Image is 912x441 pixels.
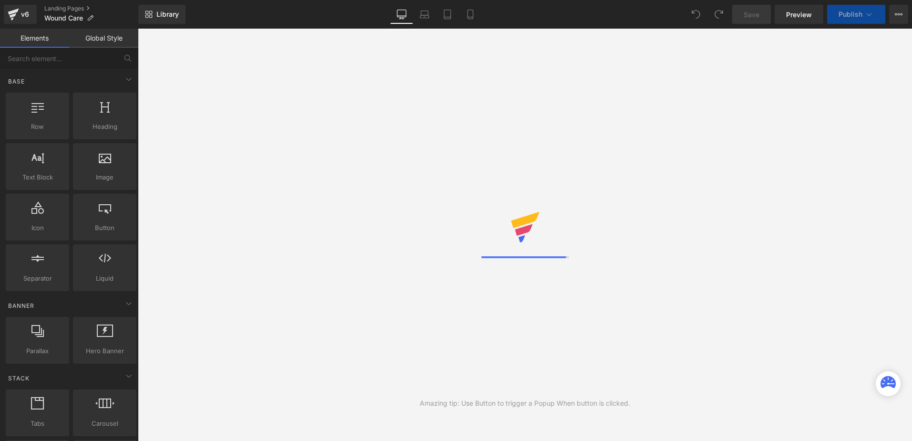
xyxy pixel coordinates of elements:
a: v6 [4,5,37,24]
span: Icon [9,223,66,233]
span: Tabs [9,419,66,429]
span: Heading [76,122,134,132]
a: Preview [775,5,823,24]
div: v6 [19,8,31,21]
span: Stack [7,374,31,383]
span: Liquid [76,273,134,283]
span: Separator [9,273,66,283]
button: Undo [686,5,705,24]
button: Publish [827,5,885,24]
span: Text Block [9,172,66,182]
span: Preview [786,10,812,20]
span: Image [76,172,134,182]
a: Tablet [436,5,459,24]
a: Laptop [413,5,436,24]
span: Hero Banner [76,346,134,356]
a: Desktop [390,5,413,24]
span: Publish [839,10,862,18]
span: Button [76,223,134,233]
div: Amazing tip: Use Button to trigger a Popup When button is clicked. [420,398,630,409]
span: Carousel [76,419,134,429]
span: Base [7,77,26,86]
a: Global Style [69,29,138,48]
a: New Library [138,5,186,24]
span: Banner [7,301,35,310]
button: More [889,5,908,24]
a: Landing Pages [44,5,138,12]
span: Library [156,10,179,19]
span: Parallax [9,346,66,356]
button: Redo [709,5,728,24]
span: Save [744,10,759,20]
span: Row [9,122,66,132]
a: Mobile [459,5,482,24]
span: Wound Care [44,14,83,22]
